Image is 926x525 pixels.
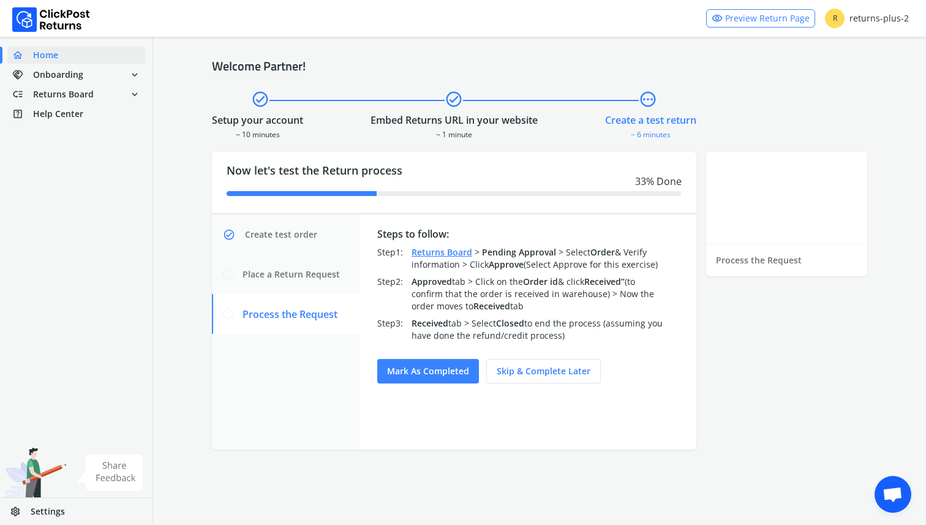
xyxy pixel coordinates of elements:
[33,49,58,61] span: Home
[412,246,472,258] a: Returns Board
[12,66,33,83] span: handshake
[7,105,145,123] a: help_centerHelp Center
[371,113,538,127] div: Embed Returns URL in your website
[129,86,140,103] span: expand_more
[377,317,412,342] div: Step 3 :
[605,113,696,127] div: Create a test return
[243,268,340,281] span: Place a Return Request
[473,300,510,312] span: Received
[489,259,524,270] span: Approve
[584,276,625,287] span: Received”
[377,359,479,383] button: Mark as completed
[10,503,31,520] span: settings
[712,10,723,27] span: visibility
[486,359,601,383] button: Skip & complete later
[470,259,658,270] span: Click (Select Approve for this exercise)
[12,105,33,123] span: help_center
[371,127,538,140] div: ~ 1 minute
[12,7,90,32] img: Logo
[7,47,145,64] a: homeHome
[468,276,473,287] span: >
[412,276,465,287] span: tab
[412,276,452,287] span: Approved
[412,288,654,312] span: Now the order moves to tab
[825,9,909,28] div: returns-plus-2
[412,317,462,329] span: tab
[377,246,412,271] div: Step 1 :
[212,152,696,213] div: Now let's test the Return process
[462,259,467,270] span: >
[445,88,463,110] span: check_circle
[31,505,65,518] span: Settings
[33,69,83,81] span: Onboarding
[412,317,448,329] span: Received
[33,108,83,120] span: Help Center
[706,9,815,28] a: visibilityPreview Return Page
[223,222,243,247] span: check_circle
[706,152,868,244] iframe: YouTube video player
[12,86,33,103] span: low_priority
[612,288,617,300] span: >
[475,246,480,258] span: >
[639,88,657,110] span: pending
[412,276,635,300] span: Click on the & click (to confirm that the order is received in warehouse)
[412,246,647,270] span: Select & Verify information
[129,66,140,83] span: expand_more
[227,174,682,189] div: 33 % Done
[245,229,317,241] span: Create test order
[559,246,563,258] span: >
[496,317,524,329] span: Closed
[464,317,469,329] span: >
[377,276,412,312] div: Step 2 :
[12,47,33,64] span: home
[605,127,696,140] div: ~ 6 minutes
[251,88,269,110] span: check_circle
[412,317,663,341] span: Select to end the process (assuming you have done the refund/credit process)
[482,246,556,258] span: Pending Approval
[706,244,868,276] div: Process the Request
[825,9,845,28] span: R
[377,227,679,241] div: Steps to follow:
[243,307,337,322] span: Process the Request
[212,127,303,140] div: ~ 10 minutes
[875,476,911,513] a: Open chat
[212,113,303,127] div: Setup your account
[77,455,143,491] img: share feedback
[523,276,558,287] span: Order id
[212,59,867,74] h4: Welcome Partner!
[33,88,94,100] span: Returns Board
[590,246,615,258] span: Order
